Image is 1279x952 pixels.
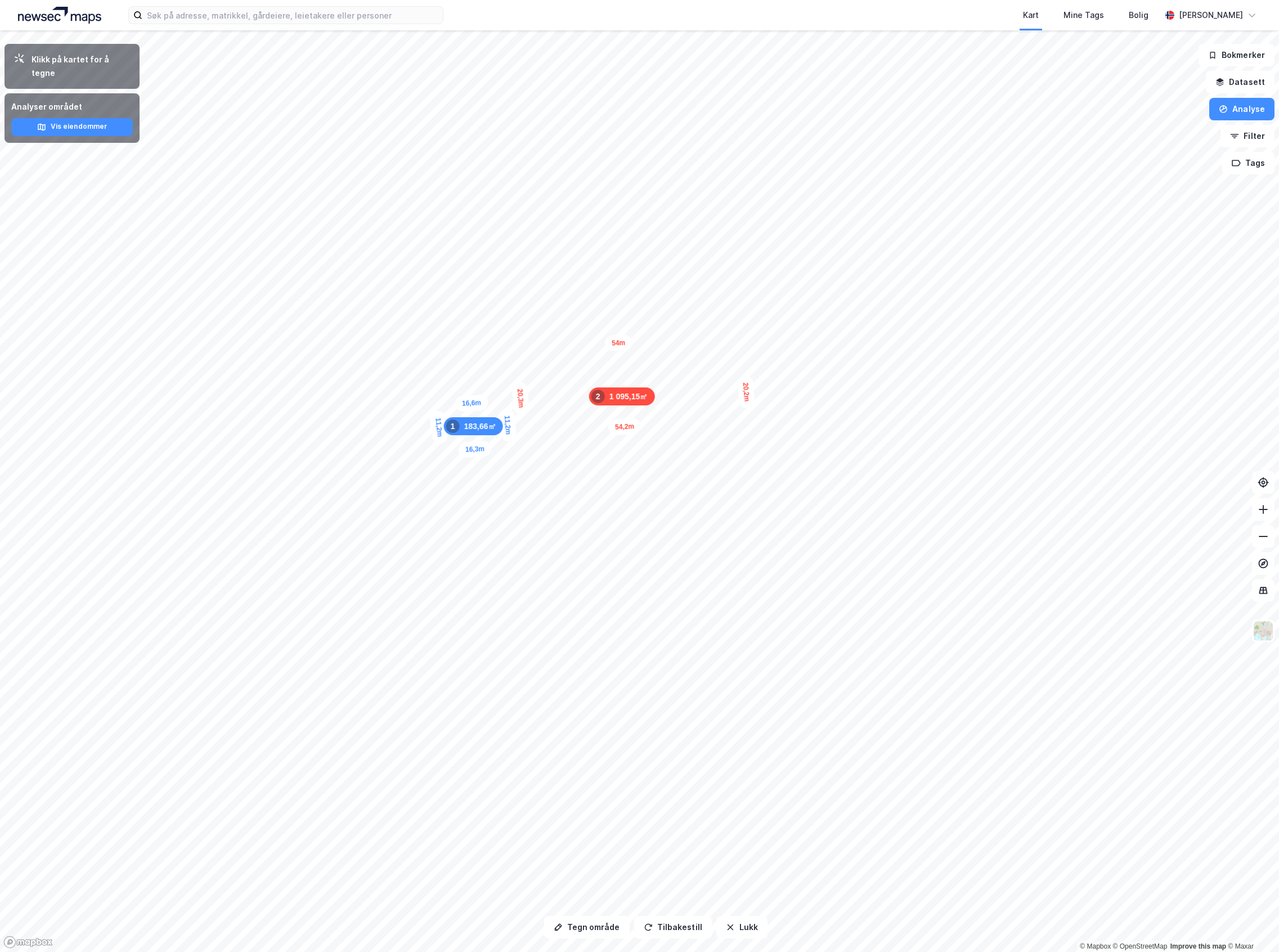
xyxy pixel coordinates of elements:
div: 2 [591,390,605,403]
img: Z [1253,620,1274,642]
div: 1 [446,419,460,433]
a: Mapbox [1080,942,1111,950]
div: Kontrollprogram for chat [1223,898,1279,952]
div: Map marker [429,410,448,445]
div: Map marker [589,387,655,405]
div: Klikk på kartet for å tegne [32,53,131,80]
div: Analyser området [11,100,133,114]
input: Søk på adresse, matrikkel, gårdeiere, leietakere eller personer [142,7,443,24]
button: Tegn område [544,916,630,939]
div: [PERSON_NAME] [1179,8,1243,22]
button: Tags [1222,152,1274,174]
iframe: Chat Widget [1223,898,1279,952]
div: Map marker [608,418,641,436]
div: Map marker [458,441,491,458]
a: Mapbox homepage [3,936,53,949]
button: Datasett [1206,71,1274,93]
div: Kart [1023,8,1039,22]
a: Improve this map [1170,942,1226,950]
button: Bokmerker [1199,44,1274,66]
div: Map marker [455,395,488,412]
img: logo.a4113a55bc3d86da70a041830d287a7e.svg [18,7,101,24]
button: Tilbakestill [634,916,712,939]
button: Lukk [716,916,768,939]
div: Map marker [444,417,503,435]
button: Vis eiendommer [11,118,133,136]
div: Map marker [605,335,632,351]
div: Map marker [737,375,755,409]
div: Mine Tags [1063,8,1104,22]
button: Filter [1220,125,1274,147]
a: OpenStreetMap [1113,942,1168,950]
div: Map marker [499,408,517,442]
button: Analyse [1209,98,1274,120]
div: Bolig [1129,8,1148,22]
div: Map marker [511,381,529,415]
